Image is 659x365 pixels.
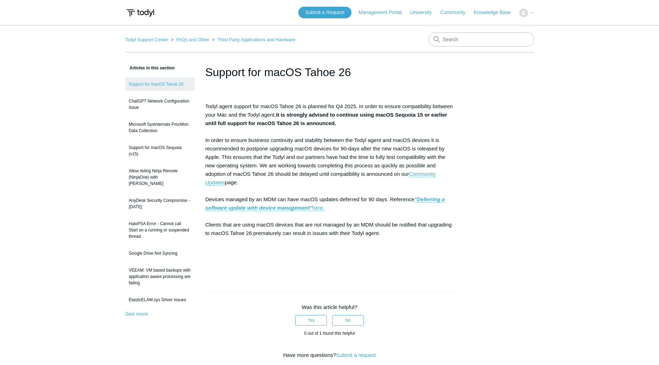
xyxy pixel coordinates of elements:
[205,112,447,126] strong: it is strongly advised to continue using macOS Sequoia 15 or earlier until full support for macOS...
[125,264,195,290] a: VEEAM: VM based backups with application aware processing are failing
[211,37,296,42] li: Third Party Applications and Hardware
[332,315,364,326] button: This article was not helpful
[125,66,175,70] span: Articles in this section
[125,78,195,91] a: Support for macOS Tahoe 26
[474,9,518,16] a: Knowledge Base
[359,9,409,16] a: Management Portal
[125,94,195,114] a: ChatGPT Network Configuration Issue
[205,64,454,81] h1: Support for macOS Tahoe 26
[205,351,454,359] div: Have more questions?
[217,37,296,42] a: Third Party Applications and Hardware
[125,37,168,42] a: Todyl Support Center
[125,141,195,161] a: Support for macOS Sequoia (v15)
[336,352,376,358] a: Submit a request
[176,37,209,42] a: FAQs and Other
[295,315,327,326] button: This article was helpful
[125,6,155,19] img: Todyl Support Center Help Center home page
[125,194,195,214] a: AnyDesk Security Compromise - [DATE]
[428,32,534,47] input: Search
[440,9,472,16] a: Community
[125,311,148,317] a: See more
[169,37,211,42] li: FAQs and Other
[410,9,439,16] a: University
[125,293,195,307] a: ElasticELAM.sys Driver Issues
[298,7,352,18] a: Submit a Request
[125,247,195,260] a: Google Drive Not Syncing
[205,102,454,271] p: Todyl agent support for macOS Tahoe 26 is planned for Q4 2025. In order to ensure compatibility b...
[304,331,355,336] span: 0 out of 1 found this helpful
[125,164,195,190] a: Allow listing Ninja Remote (NinjaOne) with [PERSON_NAME]
[302,304,358,310] span: Was this article helpful?
[125,37,170,42] li: Todyl Support Center
[125,217,195,243] a: HaloPSA Error - Cannot call Start on a running or suspended thread.
[125,118,195,137] a: Microsoft SysInternals ProcMon Data Collection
